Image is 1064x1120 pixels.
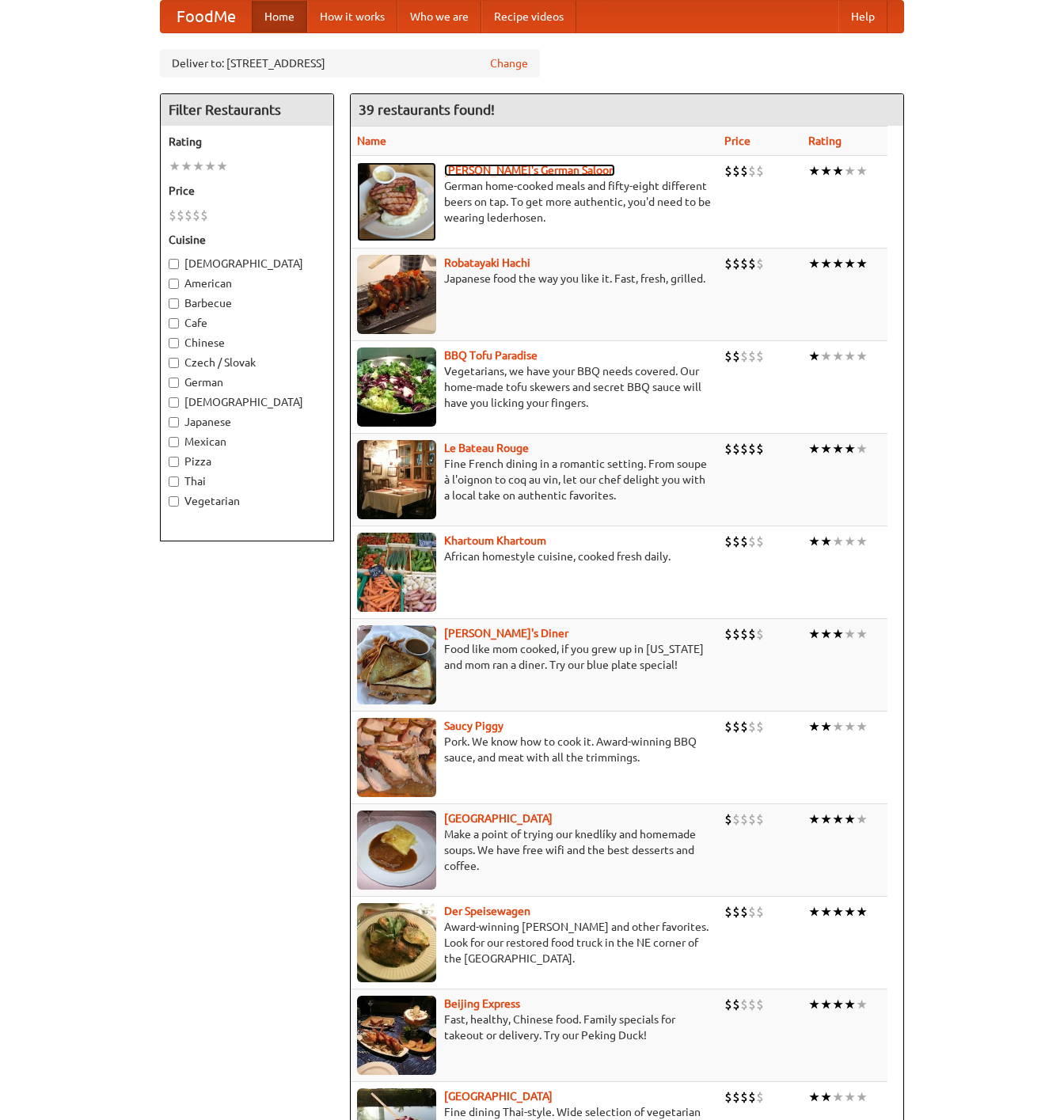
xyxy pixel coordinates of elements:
li: $ [756,718,764,735]
li: $ [748,718,756,735]
li: ★ [844,162,856,180]
li: ★ [844,811,856,828]
input: Thai [169,476,179,487]
input: Japanese [169,417,179,427]
li: ★ [832,162,844,180]
li: $ [756,996,764,1013]
img: bateaurouge.jpg [357,440,436,519]
label: American [169,275,325,291]
div: Deliver to: [STREET_ADDRESS] [160,49,540,78]
label: Vegetarian [169,493,325,509]
a: Rating [808,135,842,147]
li: ★ [808,1088,820,1106]
li: ★ [808,625,820,643]
li: ★ [856,255,868,272]
img: czechpoint.jpg [357,811,436,890]
li: ★ [832,625,844,643]
li: ★ [808,903,820,921]
li: $ [740,996,748,1013]
li: $ [732,811,740,828]
li: $ [724,625,732,643]
li: ★ [820,347,832,365]
li: $ [732,255,740,272]
li: $ [724,996,732,1013]
label: Chinese [169,335,325,351]
input: Cafe [169,318,179,328]
li: $ [740,255,748,272]
li: $ [732,996,740,1013]
a: Who we are [397,1,481,32]
a: [GEOGRAPHIC_DATA] [444,812,553,825]
p: Food like mom cooked, if you grew up in [US_STATE] and mom ran a diner. Try our blue plate special! [357,641,712,673]
li: $ [756,903,764,921]
li: $ [732,625,740,643]
li: $ [732,533,740,550]
a: Price [724,135,750,147]
li: ★ [844,996,856,1013]
li: $ [740,347,748,365]
li: ★ [856,625,868,643]
li: ★ [844,347,856,365]
p: African homestyle cuisine, cooked fresh daily. [357,549,712,564]
img: speisewagen.jpg [357,903,436,982]
li: ★ [832,996,844,1013]
li: $ [740,162,748,180]
p: Pork. We know how to cook it. Award-winning BBQ sauce, and meat with all the trimmings. [357,734,712,765]
li: ★ [844,625,856,643]
li: ★ [808,533,820,550]
li: ★ [820,903,832,921]
li: ★ [820,440,832,457]
a: [GEOGRAPHIC_DATA] [444,1090,553,1103]
li: ★ [832,440,844,457]
li: $ [748,255,756,272]
li: ★ [832,1088,844,1106]
li: $ [732,718,740,735]
li: ★ [820,811,832,828]
li: $ [732,903,740,921]
li: ★ [844,718,856,735]
p: Vegetarians, we have your BBQ needs covered. Our home-made tofu skewers and secret BBQ sauce will... [357,363,712,411]
label: Thai [169,473,325,489]
li: $ [748,440,756,457]
label: Barbecue [169,295,325,311]
ng-pluralize: 39 restaurants found! [359,102,495,117]
label: German [169,374,325,390]
li: $ [756,811,764,828]
li: ★ [832,718,844,735]
li: ★ [808,996,820,1013]
img: esthers.jpg [357,162,436,241]
b: Le Bateau Rouge [444,442,529,454]
li: ★ [808,440,820,457]
label: Cafe [169,315,325,331]
a: Beijing Express [444,997,520,1010]
a: Der Speisewagen [444,905,530,917]
li: ★ [204,158,216,175]
a: FoodMe [161,1,252,32]
li: ★ [808,162,820,180]
input: [DEMOGRAPHIC_DATA] [169,397,179,408]
li: ★ [808,811,820,828]
img: robatayaki.jpg [357,255,436,334]
li: ★ [856,903,868,921]
a: Home [252,1,307,32]
li: $ [748,903,756,921]
li: ★ [180,158,192,175]
li: $ [740,811,748,828]
input: American [169,279,179,289]
li: $ [740,1088,748,1106]
li: ★ [856,440,868,457]
li: $ [740,533,748,550]
a: [PERSON_NAME]'s Diner [444,627,568,640]
li: ★ [808,718,820,735]
li: ★ [820,996,832,1013]
li: $ [748,1088,756,1106]
a: [PERSON_NAME]'s German Saloon [444,164,615,177]
a: Change [490,55,528,71]
li: $ [748,347,756,365]
li: ★ [844,440,856,457]
li: $ [756,1088,764,1106]
h5: Cuisine [169,232,325,248]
